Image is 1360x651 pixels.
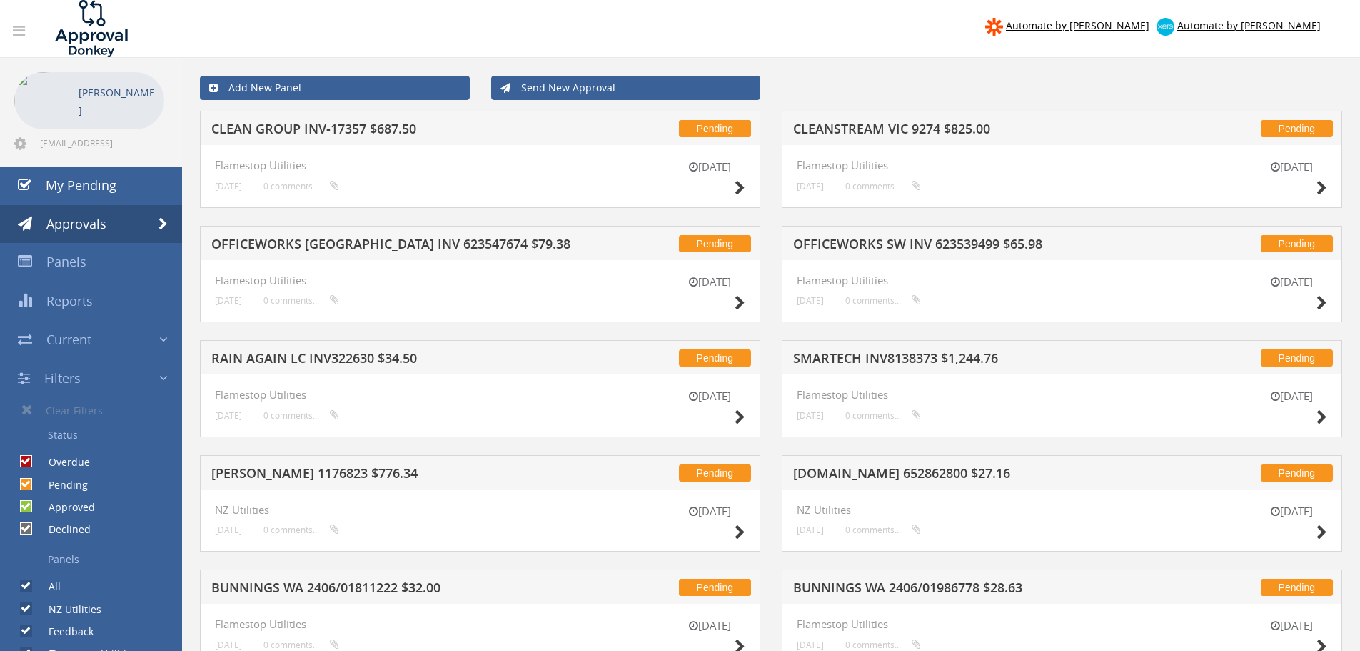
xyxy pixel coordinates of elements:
[1261,579,1333,596] span: Pending
[46,292,93,309] span: Reports
[674,159,745,174] small: [DATE]
[797,181,824,192] small: [DATE]
[845,181,921,192] small: 0 comments...
[215,640,242,650] small: [DATE]
[797,389,1327,401] h4: Flamestop Utilities
[674,389,745,404] small: [DATE]
[797,274,1327,287] h4: Flamestop Utilities
[211,467,588,484] h5: [PERSON_NAME] 1176823 $776.34
[797,618,1327,630] h4: Flamestop Utilities
[845,640,921,650] small: 0 comments...
[215,389,745,401] h4: Flamestop Utilities
[200,76,470,100] a: Add New Panel
[46,331,91,348] span: Current
[211,352,588,369] h5: RAIN AGAIN LC INV322630 $34.50
[34,580,61,594] label: All
[1256,504,1327,519] small: [DATE]
[215,159,745,172] h4: Flamestop Utilities
[793,237,1169,255] h5: OFFICEWORKS SW INV 623539499 $65.98
[215,274,745,287] h4: Flamestop Utilities
[985,18,1003,36] img: zapier-logomark.png
[215,618,745,630] h4: Flamestop Utilities
[793,352,1169,369] h5: SMARTECH INV8138373 $1,244.76
[40,137,161,149] span: [EMAIL_ADDRESS][DOMAIN_NAME]
[674,618,745,633] small: [DATE]
[263,181,339,192] small: 0 comments...
[797,410,824,421] small: [DATE]
[793,581,1169,599] h5: BUNNINGS WA 2406/01986778 $28.63
[46,215,106,232] span: Approvals
[263,295,339,306] small: 0 comments...
[263,640,339,650] small: 0 comments...
[34,478,88,492] label: Pending
[679,235,751,252] span: Pending
[1256,618,1327,633] small: [DATE]
[674,274,745,289] small: [DATE]
[79,84,157,119] p: [PERSON_NAME]
[491,76,761,100] a: Send New Approval
[263,525,339,535] small: 0 comments...
[679,579,751,596] span: Pending
[1256,159,1327,174] small: [DATE]
[215,181,242,192] small: [DATE]
[679,464,751,482] span: Pending
[211,122,588,140] h5: CLEAN GROUP INV-17357 $687.50
[793,122,1169,140] h5: CLEANSTREAM VIC 9274 $825.00
[1261,349,1333,367] span: Pending
[1261,235,1333,252] span: Pending
[211,581,588,599] h5: BUNNINGS WA 2406/01811222 $32.00
[34,500,95,515] label: Approved
[11,397,182,423] a: Clear Filters
[797,504,1327,516] h4: NZ Utilities
[11,423,182,447] a: Status
[46,253,86,270] span: Panels
[674,504,745,519] small: [DATE]
[1261,120,1333,137] span: Pending
[1157,18,1174,36] img: xero-logo.png
[34,625,94,639] label: Feedback
[215,410,242,421] small: [DATE]
[797,640,824,650] small: [DATE]
[679,349,751,367] span: Pending
[845,295,921,306] small: 0 comments...
[34,455,90,469] label: Overdue
[797,159,1327,172] h4: Flamestop Utilities
[215,525,242,535] small: [DATE]
[1261,464,1333,482] span: Pending
[1006,19,1149,32] span: Automate by [PERSON_NAME]
[211,237,588,255] h5: OFFICEWORKS [GEOGRAPHIC_DATA] INV 623547674 $79.38
[263,410,339,421] small: 0 comments...
[215,504,745,516] h4: NZ Utilities
[797,525,824,535] small: [DATE]
[44,369,81,387] span: Filters
[46,177,116,194] span: My Pending
[1256,389,1327,404] small: [DATE]
[679,120,751,137] span: Pending
[34,522,91,537] label: Declined
[845,525,921,535] small: 0 comments...
[34,602,101,617] label: NZ Utilities
[1177,19,1321,32] span: Automate by [PERSON_NAME]
[1256,274,1327,289] small: [DATE]
[11,547,182,572] a: Panels
[215,295,242,306] small: [DATE]
[845,410,921,421] small: 0 comments...
[797,295,824,306] small: [DATE]
[793,467,1169,484] h5: [DOMAIN_NAME] 652862800 $27.16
